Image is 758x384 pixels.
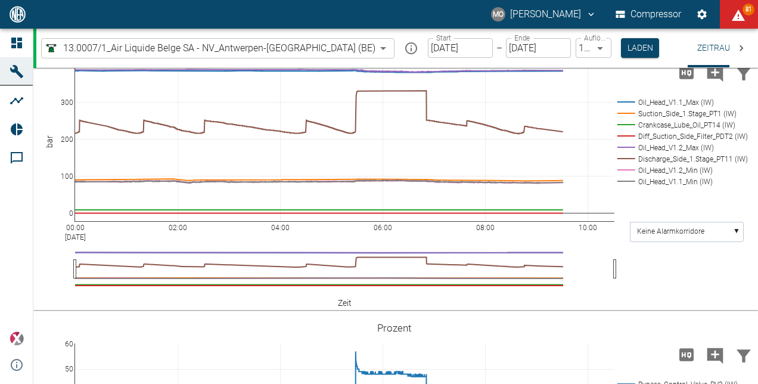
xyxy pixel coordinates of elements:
[729,339,758,370] button: Daten filtern
[621,38,659,58] button: Laden
[8,6,27,22] img: logo
[436,33,451,43] label: Start
[729,57,758,88] button: Daten filtern
[399,36,423,60] button: mission info
[514,33,530,43] label: Ende
[637,227,704,236] text: Keine Alarmkorridore
[691,4,713,25] button: Einstellungen
[584,33,605,43] label: Auflösung
[743,4,754,16] span: 81
[576,38,611,58] div: 1 Sekunde
[496,41,502,55] p: –
[672,348,701,360] span: Hohe Auflösung
[491,7,505,21] div: MO
[672,66,701,78] span: Hohe Auflösung
[10,332,24,346] img: Xplore Logo
[63,41,375,55] span: 13.0007/1_Air Liquide Belge SA - NV_Antwerpen-[GEOGRAPHIC_DATA] (BE)
[489,4,598,25] button: mario.oeser@neuman-esser.com
[428,38,493,58] input: DD.MM.YYYY
[688,29,747,67] button: Zeitraum
[506,38,571,58] input: DD.MM.YYYY
[613,4,684,25] button: Compressor
[701,57,729,88] button: Kommentar hinzufügen
[701,339,729,370] button: Kommentar hinzufügen
[44,41,375,55] a: 13.0007/1_Air Liquide Belge SA - NV_Antwerpen-[GEOGRAPHIC_DATA] (BE)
